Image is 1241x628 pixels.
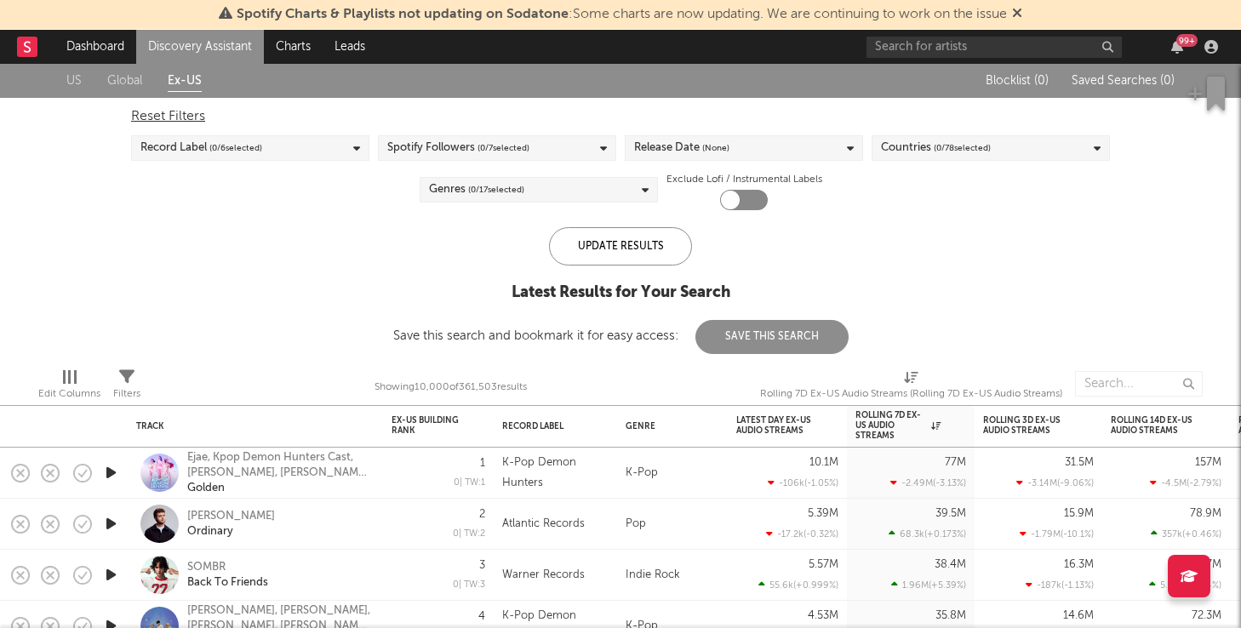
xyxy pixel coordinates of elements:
[375,377,527,397] div: Showing 10,000 of 361,503 results
[935,559,966,570] div: 38.4M
[264,30,323,64] a: Charts
[187,450,370,481] a: Ejae, Kpop Demon Hunters Cast, [PERSON_NAME], [PERSON_NAME], [PERSON_NAME]/X
[1026,579,1094,591] div: -187k ( -1.13 % )
[934,138,991,158] span: ( 0 / 78 selected)
[237,8,569,21] span: Spotify Charts & Playlists not updating on Sodatone
[1150,477,1221,488] div: -4.5M ( -2.79 % )
[891,579,966,591] div: 1.96M ( +5.39 % )
[983,415,1068,436] div: Rolling 3D Ex-US Audio Streams
[736,415,813,436] div: Latest Day Ex-US Audio Streams
[392,478,485,488] div: 0 | TW: 1
[881,138,991,158] div: Countries
[187,560,226,575] a: SOMBR
[38,384,100,404] div: Edit Columns
[702,138,729,158] span: (None)
[808,610,838,621] div: 4.53M
[140,138,262,158] div: Record Label
[502,421,583,431] div: Record Label
[113,384,140,404] div: Filters
[1192,610,1221,621] div: 72.3M
[617,448,728,499] div: K-Pop
[1063,610,1094,621] div: 14.6M
[760,363,1062,412] div: Rolling 7D Ex-US Audio Streams (Rolling 7D Ex-US Audio Streams)
[666,169,822,190] label: Exclude Lofi / Instrumental Labels
[479,560,485,571] div: 3
[890,477,966,488] div: -2.49M ( -3.13 % )
[392,580,485,590] div: 0 | TW: 3
[478,138,529,158] span: ( 0 / 7 selected)
[1176,34,1198,47] div: 99 +
[634,138,729,158] div: Release Date
[889,528,966,540] div: 68.3k ( +0.173 % )
[478,611,485,622] div: 4
[209,138,262,158] span: ( 0 / 6 selected)
[392,415,460,436] div: Ex-US Building Rank
[935,610,966,621] div: 35.8M
[695,320,849,354] button: Save This Search
[809,457,838,468] div: 10.1M
[393,283,849,303] div: Latest Results for Your Search
[502,453,609,494] div: K-Pop Demon Hunters
[855,410,941,441] div: Rolling 7D Ex-US Audio Streams
[549,227,692,265] div: Update Results
[1034,75,1049,87] span: ( 0 )
[66,71,82,92] a: US
[866,37,1122,58] input: Search for artists
[54,30,136,64] a: Dashboard
[187,575,268,591] a: Back To Friends
[387,138,529,158] div: Spotify Followers
[237,8,1007,21] span: : Some charts are now updating. We are continuing to work on the issue
[136,421,366,431] div: Track
[375,363,527,412] div: Showing 10,000 of 361,503 results
[809,559,838,570] div: 5.57M
[760,384,1062,404] div: Rolling 7D Ex-US Audio Streams (Rolling 7D Ex-US Audio Streams)
[1149,579,1221,591] div: 5.11M ( +7.34 % )
[808,508,838,519] div: 5.39M
[945,457,966,468] div: 77M
[187,509,275,524] a: [PERSON_NAME]
[1072,75,1175,87] span: Saved Searches
[1195,457,1221,468] div: 157M
[1067,74,1175,88] button: Saved Searches (0)
[935,508,966,519] div: 39.5M
[1190,508,1221,519] div: 78.9M
[1012,8,1022,21] span: Dismiss
[1171,40,1183,54] button: 99+
[626,421,711,431] div: Genre
[1111,415,1196,436] div: Rolling 14D Ex-US Audio Streams
[502,565,585,585] div: Warner Records
[1064,508,1094,519] div: 15.9M
[1075,371,1203,397] input: Search...
[1064,559,1094,570] div: 16.3M
[479,509,485,520] div: 2
[393,329,849,342] div: Save this search and bookmark it for easy access:
[758,579,838,591] div: 55.6k ( +0.999 % )
[187,524,233,540] a: Ordinary
[502,514,585,534] div: Atlantic Records
[1151,528,1221,540] div: 357k ( +0.46 % )
[136,30,264,64] a: Discovery Assistant
[38,363,100,412] div: Edit Columns
[1160,75,1175,87] span: ( 0 )
[617,499,728,550] div: Pop
[168,71,202,92] a: Ex-US
[1016,477,1094,488] div: -3.14M ( -9.06 % )
[429,180,524,200] div: Genres
[766,528,838,540] div: -17.2k ( -0.32 % )
[392,529,485,539] div: 0 | TW: 2
[323,30,377,64] a: Leads
[986,75,1049,87] span: Blocklist
[131,106,1110,127] div: Reset Filters
[1065,457,1094,468] div: 31.5M
[468,180,524,200] span: ( 0 / 17 selected)
[768,477,838,488] div: -106k ( -1.05 % )
[187,481,225,496] a: Golden
[480,458,485,469] div: 1
[113,363,140,412] div: Filters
